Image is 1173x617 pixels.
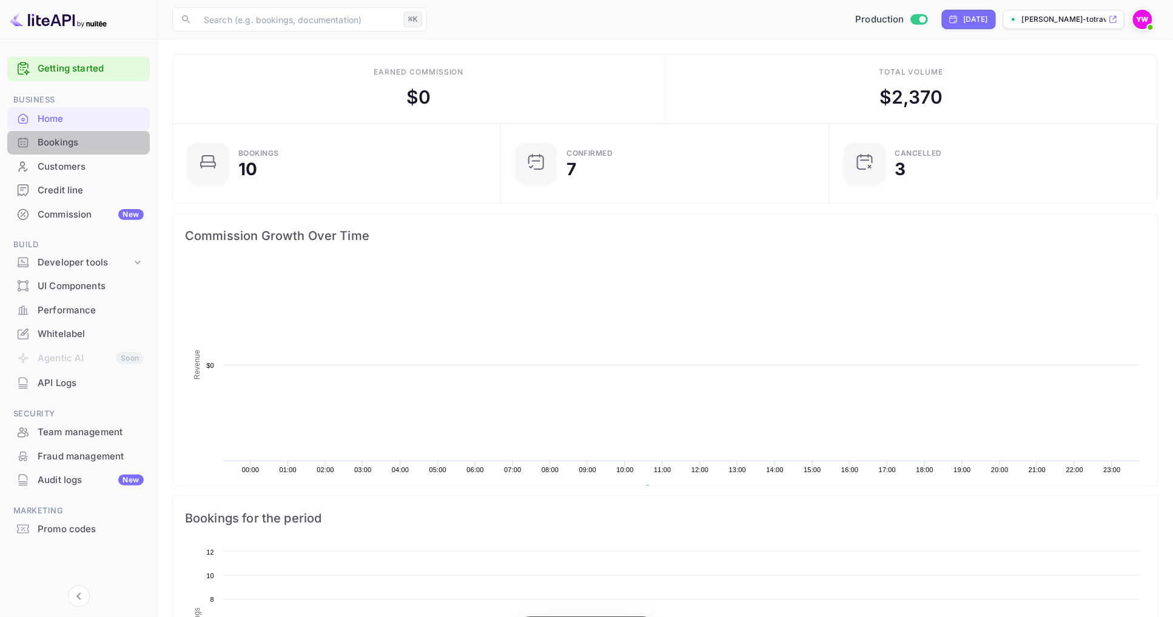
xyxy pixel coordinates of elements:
a: Getting started [38,62,144,76]
span: Marketing [7,504,150,518]
div: Team management [7,421,150,444]
div: Audit logsNew [7,469,150,492]
text: 09:00 [579,466,596,473]
div: Bookings [7,131,150,155]
text: 17:00 [879,466,896,473]
div: Confirmed [566,150,613,157]
div: Promo codes [7,518,150,541]
text: 15:00 [804,466,821,473]
text: 16:00 [841,466,858,473]
text: $0 [206,362,214,369]
div: Team management [38,425,144,439]
div: Credit line [7,179,150,202]
a: Bookings [7,131,150,153]
a: Performance [7,299,150,321]
text: 21:00 [1029,466,1046,473]
div: New [118,475,144,485]
text: 03:00 [354,466,371,473]
text: 11:00 [654,466,671,473]
a: Whitelabel [7,322,150,345]
div: 10 [238,161,257,178]
div: Bookings [38,136,144,150]
div: Bookings [238,150,279,157]
a: Promo codes [7,518,150,540]
div: 3 [895,161,906,178]
a: Audit logsNew [7,469,150,491]
div: Commission [38,208,144,222]
text: 08:00 [542,466,559,473]
div: [DATE] [963,14,988,25]
div: $ 2,370 [879,84,943,111]
a: Customers [7,155,150,178]
div: Home [38,112,144,126]
text: 19:00 [954,466,971,473]
div: Audit logs [38,473,144,487]
div: UI Components [7,275,150,298]
div: CANCELLED [895,150,943,157]
div: Earned commission [374,67,463,78]
text: Revenue [193,350,201,379]
span: Bookings for the period [185,509,1146,528]
text: 22:00 [1066,466,1083,473]
div: Credit line [38,184,144,198]
text: 12 [206,549,214,556]
a: Credit line [7,179,150,201]
a: Team management [7,421,150,443]
span: Production [856,13,905,27]
text: 10 [206,572,214,579]
text: 18:00 [916,466,933,473]
div: Fraud management [38,450,144,464]
div: 7 [566,161,576,178]
text: 23:00 [1104,466,1121,473]
span: Security [7,407,150,421]
div: Switch to Sandbox mode [851,13,933,27]
div: Developer tools [38,256,132,270]
text: 00:00 [242,466,259,473]
div: Performance [38,304,144,318]
div: Total volume [879,67,944,78]
div: Whitelabel [38,327,144,341]
text: 04:00 [392,466,409,473]
div: Customers [7,155,150,179]
text: 12:00 [691,466,708,473]
div: ⌘K [404,12,422,27]
text: 05:00 [429,466,446,473]
text: 07:00 [504,466,521,473]
p: [PERSON_NAME]-totravel... [1022,14,1106,25]
div: Fraud management [7,445,150,469]
text: 06:00 [467,466,484,473]
div: Performance [7,299,150,322]
button: Collapse navigation [68,585,90,607]
a: UI Components [7,275,150,297]
a: CommissionNew [7,203,150,225]
div: Home [7,107,150,131]
a: Home [7,107,150,130]
div: Getting started [7,56,150,81]
img: Yahav Winkler [1133,10,1152,29]
div: CommissionNew [7,203,150,227]
text: 10:00 [617,466,634,473]
span: Build [7,238,150,252]
text: 20:00 [991,466,1008,473]
text: 02:00 [317,466,334,473]
img: LiteAPI logo [10,10,107,29]
span: Commission Growth Over Time [185,226,1146,245]
div: New [118,209,144,220]
a: Fraud management [7,445,150,467]
div: Customers [38,160,144,174]
div: Whitelabel [7,322,150,346]
div: Developer tools [7,252,150,273]
text: 14:00 [767,466,784,473]
div: API Logs [7,372,150,395]
text: Revenue [656,485,687,493]
div: Promo codes [38,522,144,536]
text: 8 [210,596,214,603]
a: API Logs [7,372,150,394]
div: API Logs [38,376,144,390]
text: 13:00 [729,466,746,473]
div: UI Components [38,279,144,293]
input: Search (e.g. bookings, documentation) [197,7,399,32]
div: $ 0 [406,84,431,111]
span: Business [7,93,150,107]
text: 01:00 [280,466,297,473]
